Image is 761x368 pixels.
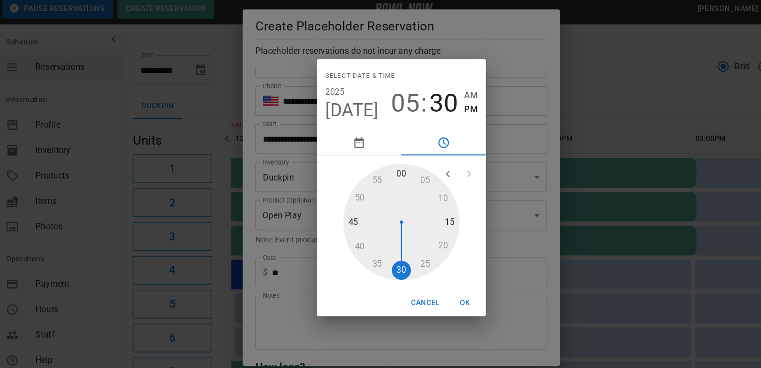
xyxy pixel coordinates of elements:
[371,90,398,118] button: 05
[440,90,452,104] button: AM
[414,161,434,181] button: open previous view
[380,130,460,154] button: pick time
[301,130,380,154] button: pick date
[399,90,405,118] span: :
[440,103,452,117] button: PM
[407,90,434,118] button: 30
[424,283,456,302] button: OK
[309,101,359,122] button: [DATE]
[309,87,327,101] button: 2025
[385,283,420,302] button: Cancel
[309,71,375,87] span: Select date & time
